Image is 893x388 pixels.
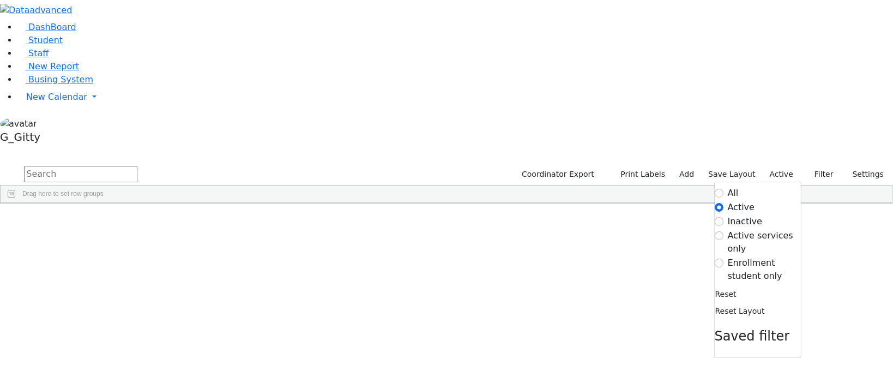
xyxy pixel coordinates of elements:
[728,187,739,200] label: All
[714,182,801,358] div: Settings
[28,22,76,32] span: DashBoard
[17,22,76,32] a: DashBoard
[765,166,798,183] label: Active
[22,190,104,198] span: Drag here to set row groups
[715,217,723,226] input: Inactive
[715,329,790,344] span: Saved filter
[28,74,93,85] span: Busing System
[715,286,737,303] button: Reset
[28,48,49,58] span: Staff
[28,61,79,71] span: New Report
[24,166,137,182] input: Search
[17,86,893,108] a: New Calendar
[838,166,889,183] button: Settings
[17,61,79,71] a: New Report
[515,166,599,183] button: Coordinator Export
[715,231,723,240] input: Active services only
[728,201,755,214] label: Active
[800,166,838,183] button: Filter
[17,48,49,58] a: Staff
[715,259,723,267] input: Enrollment student only
[728,229,801,255] label: Active services only
[715,189,723,198] input: All
[608,166,670,183] button: Print Labels
[17,35,63,45] a: Student
[17,74,93,85] a: Busing System
[728,215,763,228] label: Inactive
[674,166,699,183] a: Add
[728,256,801,283] label: Enrollment student only
[28,35,63,45] span: Student
[715,303,765,320] button: Reset Layout
[715,203,723,212] input: Active
[703,166,760,183] button: Save Layout
[26,92,87,102] span: New Calendar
